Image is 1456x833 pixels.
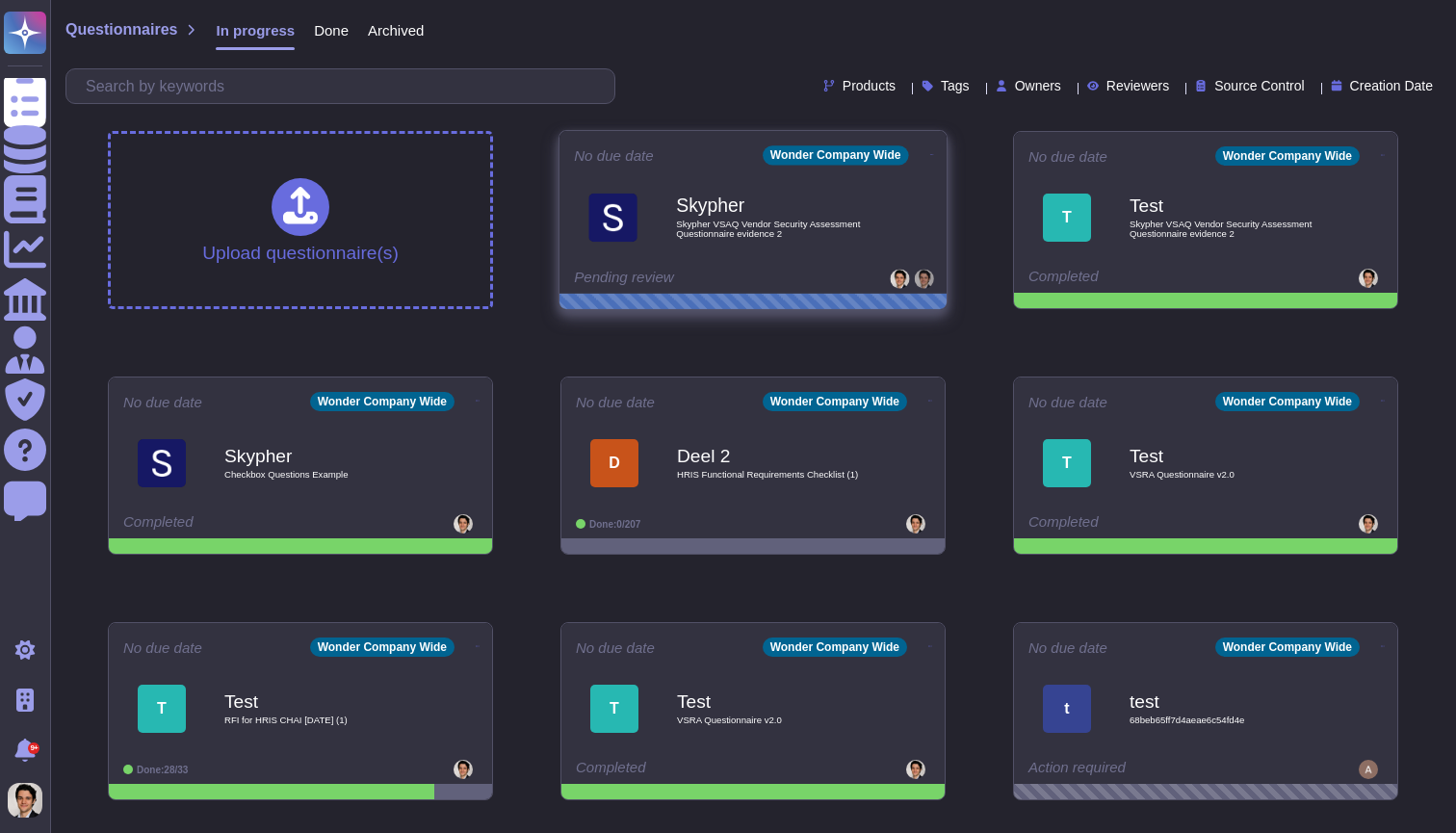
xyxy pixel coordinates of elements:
[1028,395,1107,409] span: No due date
[574,148,654,163] span: No due date
[677,692,870,711] b: Test
[28,742,39,754] div: 9+
[763,638,907,657] div: Wonder Company Wide
[676,220,871,238] span: Skypher VSAQ Vendor Security Assessment Questionnaire evidence 2
[1359,514,1378,534] img: user
[576,640,655,655] span: No due date
[906,514,925,534] img: user
[589,519,640,530] span: Done: 0/207
[1028,760,1264,779] div: Action required
[216,23,295,38] span: In progress
[4,779,56,821] button: user
[1215,146,1360,166] div: Wonder Company Wide
[138,685,186,733] div: T
[123,640,202,655] span: No due date
[1028,149,1107,164] span: No due date
[202,178,399,262] div: Upload questionnaire(s)
[1130,196,1322,215] b: Test
[1130,470,1322,480] span: VSRA Questionnaire v2.0
[310,638,455,657] div: Wonder Company Wide
[123,514,359,534] div: Completed
[1215,638,1360,657] div: Wonder Company Wide
[1043,685,1091,733] div: t
[310,392,455,411] div: Wonder Company Wide
[590,685,638,733] div: T
[1130,716,1322,725] span: 68beb65ff7d4aeae6c54fd4e
[1359,269,1378,288] img: user
[906,760,925,779] img: user
[1359,760,1378,779] img: user
[368,23,424,38] span: Archived
[1043,439,1091,487] div: T
[843,79,896,92] span: Products
[1015,79,1061,92] span: Owners
[76,69,614,103] input: Search by keywords
[915,270,934,289] img: user
[1130,447,1322,465] b: Test
[1130,692,1322,711] b: test
[224,692,417,711] b: Test
[1028,514,1264,534] div: Completed
[1350,79,1433,92] span: Creation Date
[224,447,417,465] b: Skypher
[137,765,188,775] span: Done: 28/33
[123,395,202,409] span: No due date
[1028,269,1264,288] div: Completed
[941,79,970,92] span: Tags
[224,716,417,725] span: RFI for HRIS CHAI [DATE] (1)
[224,470,417,480] span: Checkbox Questions Example
[590,439,638,487] div: D
[763,145,909,165] div: Wonder Company Wide
[677,470,870,480] span: HRIS Functional Requirements Checklist (1)
[574,270,813,289] div: Pending review
[1043,194,1091,242] div: T
[890,270,909,289] img: user
[1106,79,1169,92] span: Reviewers
[676,196,871,215] b: Skypher
[1214,79,1304,92] span: Source Control
[677,716,870,725] span: VSRA Questionnaire v2.0
[763,392,907,411] div: Wonder Company Wide
[65,22,177,38] span: Questionnaires
[8,783,42,818] img: user
[454,514,473,534] img: user
[576,760,812,779] div: Completed
[454,760,473,779] img: user
[576,395,655,409] span: No due date
[138,439,186,487] img: Logo
[588,193,637,242] img: Logo
[1028,640,1107,655] span: No due date
[1130,220,1322,238] span: Skypher VSAQ Vendor Security Assessment Questionnaire evidence 2
[1215,392,1360,411] div: Wonder Company Wide
[314,23,349,38] span: Done
[677,447,870,465] b: Deel 2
